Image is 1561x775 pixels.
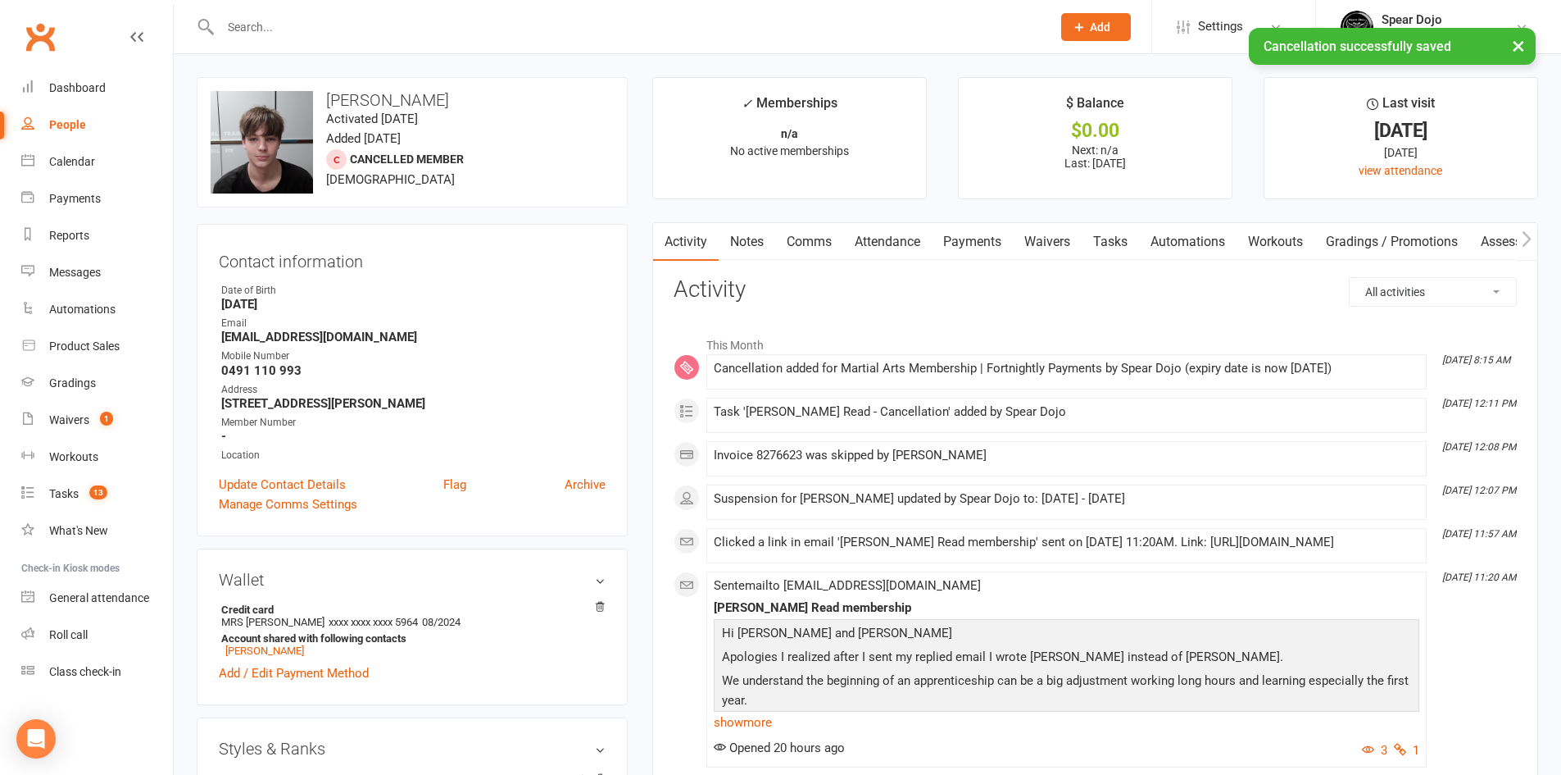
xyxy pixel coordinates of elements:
[100,412,113,426] span: 1
[225,645,304,657] a: [PERSON_NAME]
[21,217,173,254] a: Reports
[718,623,1415,647] p: Hi [PERSON_NAME] and [PERSON_NAME]
[1362,741,1387,760] button: 3
[49,118,86,131] div: People
[21,365,173,402] a: Gradings
[742,93,837,123] div: Memberships
[1442,485,1516,496] i: [DATE] 12:07 PM
[21,617,173,654] a: Roll call
[21,402,173,439] a: Waivers 1
[843,223,932,261] a: Attendance
[326,131,401,146] time: Added [DATE]
[1442,398,1516,409] i: [DATE] 12:11 PM
[714,578,981,593] span: Sent email to [EMAIL_ADDRESS][DOMAIN_NAME]
[21,180,173,217] a: Payments
[21,439,173,476] a: Workouts
[49,229,89,242] div: Reports
[422,616,461,628] span: 08/2024
[1504,28,1533,63] button: ×
[211,91,313,194] img: image1683113450.png
[221,363,606,378] strong: 0491 110 993
[781,127,798,140] strong: n/a
[714,536,1419,549] div: Clicked a link in email '[PERSON_NAME] Read membership' sent on [DATE] 11:20AM. Link: [URL][DOMAI...
[49,591,149,604] div: General attendance
[1279,122,1522,139] div: [DATE]
[1442,441,1516,453] i: [DATE] 12:08 PM
[221,316,606,331] div: Email
[219,663,369,683] a: Add / Edit Payment Method
[21,654,173,691] a: Class kiosk mode
[49,81,106,94] div: Dashboard
[211,91,614,109] h3: [PERSON_NAME]
[1442,354,1510,366] i: [DATE] 8:15 AM
[21,291,173,328] a: Automations
[221,632,597,645] strong: Account shared with following contacts
[1066,93,1124,122] div: $ Balance
[973,144,1217,170] p: Next: n/a Last: [DATE]
[20,16,61,57] a: Clubworx
[714,362,1419,376] div: Cancellation added for Martial Arts Membership | Fortnightly Payments by Spear Dojo (expiry date ...
[719,223,775,261] a: Notes
[49,376,96,390] div: Gradings
[219,571,606,589] h3: Wallet
[1359,164,1442,177] a: view attendance
[714,492,1419,506] div: Suspension for [PERSON_NAME] updated by Spear Dojo to: [DATE] - [DATE]
[714,741,845,755] span: Opened 20 hours ago
[714,601,1419,615] div: [PERSON_NAME] Read membership
[221,382,606,398] div: Address
[326,172,455,187] span: [DEMOGRAPHIC_DATA]
[326,112,418,126] time: Activated [DATE]
[1314,223,1469,261] a: Gradings / Promotions
[49,192,101,205] div: Payments
[1382,12,1442,27] div: Spear Dojo
[350,153,464,166] span: Cancelled member
[775,223,843,261] a: Comms
[1139,223,1237,261] a: Automations
[1061,13,1131,41] button: Add
[714,449,1419,463] div: Invoice 8276623 was skipped by [PERSON_NAME]
[21,328,173,365] a: Product Sales
[219,495,357,514] a: Manage Comms Settings
[932,223,1013,261] a: Payments
[221,429,606,444] strong: -
[674,328,1517,354] li: This Month
[221,283,606,299] div: Date of Birth
[89,486,107,499] span: 13
[21,144,173,180] a: Calendar
[221,349,606,364] div: Mobile Number
[49,665,121,678] div: Class check-in
[1382,27,1442,42] div: Spear Dojo
[221,396,606,411] strong: [STREET_ADDRESS][PERSON_NAME]
[49,524,108,537] div: What's New
[49,155,95,168] div: Calendar
[329,616,418,628] span: xxxx xxxx xxxx 5964
[714,405,1419,419] div: Task '[PERSON_NAME] Read - Cancellation' added by Spear Dojo
[219,475,346,495] a: Update Contact Details
[21,580,173,617] a: General attendance kiosk mode
[49,266,101,279] div: Messages
[21,107,173,144] a: People
[219,246,606,271] h3: Contact information
[1442,528,1516,540] i: [DATE] 11:57 AM
[49,487,79,500] div: Tasks
[1442,572,1516,583] i: [DATE] 11:20 AM
[973,122,1217,139] div: $0.00
[221,448,606,463] div: Location
[221,415,606,431] div: Member Number
[718,671,1415,714] p: We understand the beginning of an apprenticeship can be a big adjustment working long hours and l...
[21,70,173,107] a: Dashboard
[1249,28,1536,65] div: Cancellation successfully saved
[1082,223,1139,261] a: Tasks
[216,16,1040,39] input: Search...
[1367,93,1435,122] div: Last visit
[49,303,116,316] div: Automations
[730,144,849,157] span: No active memberships
[49,628,88,641] div: Roll call
[742,96,752,112] i: ✓
[714,711,1419,734] a: show more
[653,223,719,261] a: Activity
[221,330,606,344] strong: [EMAIL_ADDRESS][DOMAIN_NAME]
[21,254,173,291] a: Messages
[1394,741,1419,760] button: 1
[21,513,173,549] a: What's New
